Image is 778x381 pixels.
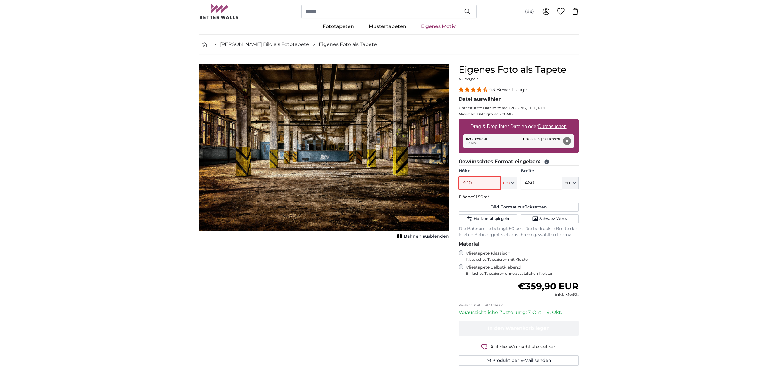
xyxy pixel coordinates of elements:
p: Unterstützte Dateiformate JPG, PNG, TIFF, PDF. [459,106,579,110]
p: Voraussichtliche Zustellung: 7. Okt. - 9. Okt. [459,309,579,316]
button: Bahnen ausblenden [395,232,449,241]
span: In den Warenkorb legen [488,325,550,331]
button: (de) [520,6,539,17]
button: Schwarz-Weiss [521,214,579,223]
button: Bild Format zurücksetzen [459,203,579,212]
u: Durchsuchen [538,124,567,129]
span: 43 Bewertungen [489,87,531,93]
label: Drag & Drop Ihrer Dateien oder [468,121,569,133]
span: Auf die Wunschliste setzen [490,343,557,351]
legend: Material [459,240,579,248]
div: 1 of 1 [199,64,449,241]
span: Bahnen ausblenden [404,233,449,239]
img: personalised-photo [199,64,449,231]
span: Einfaches Tapezieren ohne zusätzlichen Kleister [466,271,579,276]
span: cm [565,180,572,186]
nav: breadcrumbs [199,35,579,54]
legend: Datei auswählen [459,96,579,103]
button: In den Warenkorb legen [459,321,579,336]
button: cm [562,177,579,189]
span: Nr. WQ553 [459,77,478,81]
a: Fototapeten [315,19,361,34]
p: Fläche: [459,194,579,200]
p: Die Bahnbreite beträgt 50 cm. Die bedruckte Breite der letzten Bahn ergibt sich aus Ihrem gewählt... [459,226,579,238]
a: Mustertapeten [361,19,414,34]
span: Schwarz-Weiss [539,216,567,221]
legend: Gewünschtes Format eingeben: [459,158,579,166]
label: Höhe [459,168,517,174]
span: cm [503,180,510,186]
a: Eigenes Motiv [414,19,463,34]
img: Betterwalls [199,4,239,19]
div: inkl. MwSt. [518,292,579,298]
a: [PERSON_NAME] Bild als Fototapete [220,41,309,48]
button: Auf die Wunschliste setzen [459,343,579,351]
span: 4.40 stars [459,87,489,93]
span: Horizontal spiegeln [474,216,509,221]
button: Horizontal spiegeln [459,214,517,223]
span: 11.50m² [474,194,490,200]
button: Produkt per E-Mail senden [459,355,579,366]
p: Maximale Dateigrösse 200MB. [459,112,579,117]
p: Versand mit DPD Classic [459,303,579,308]
span: €359,90 EUR [518,281,579,292]
button: cm [501,177,517,189]
span: Klassisches Tapezieren mit Kleister [466,257,573,262]
label: Breite [521,168,579,174]
a: Eigenes Foto als Tapete [319,41,377,48]
label: Vliestapete Selbstklebend [466,264,579,276]
h1: Eigenes Foto als Tapete [459,64,579,75]
label: Vliestapete Klassisch [466,250,573,262]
